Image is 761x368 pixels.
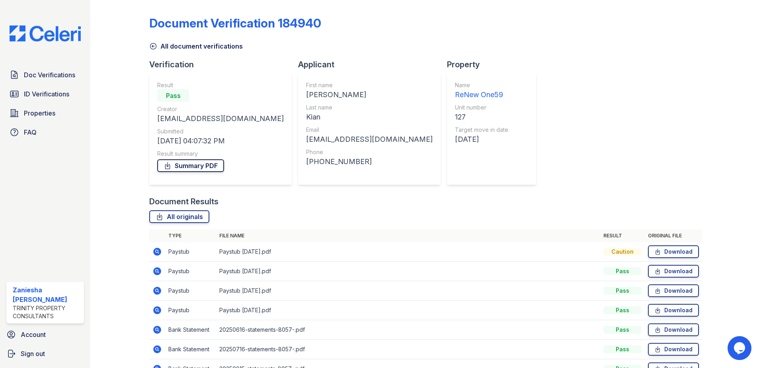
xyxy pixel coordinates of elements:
[603,306,642,314] div: Pass
[306,156,433,167] div: [PHONE_NUMBER]
[216,340,600,359] td: 20250716-statements-8057-.pdf
[455,104,508,112] div: Unit number
[455,81,508,100] a: Name ReNew One59
[306,81,433,89] div: First name
[149,59,298,70] div: Verification
[600,229,645,242] th: Result
[306,134,433,145] div: [EMAIL_ADDRESS][DOMAIN_NAME]
[603,345,642,353] div: Pass
[157,89,189,102] div: Pass
[455,134,508,145] div: [DATE]
[24,70,75,80] span: Doc Verifications
[648,323,699,336] a: Download
[603,248,642,256] div: Caution
[24,127,37,137] span: FAQ
[648,343,699,356] a: Download
[603,267,642,275] div: Pass
[648,245,699,258] a: Download
[216,281,600,301] td: Paystub [DATE].pdf
[3,25,87,41] img: CE_Logo_Blue-a8612792a0a2168367f1c8372b55b34899dd931a85d93a1a3d3e32e68fde9ad4.png
[165,301,216,320] td: Paystub
[157,81,284,89] div: Result
[455,89,508,100] div: ReNew One59
[21,349,45,358] span: Sign out
[24,108,55,118] span: Properties
[216,320,600,340] td: 20250616-statements-8057-.pdf
[728,336,753,360] iframe: chat widget
[165,340,216,359] td: Bank Statement
[165,242,216,262] td: Paystub
[157,113,284,124] div: [EMAIL_ADDRESS][DOMAIN_NAME]
[216,229,600,242] th: File name
[165,262,216,281] td: Paystub
[157,105,284,113] div: Creator
[6,105,84,121] a: Properties
[306,148,433,156] div: Phone
[165,320,216,340] td: Bank Statement
[455,81,508,89] div: Name
[165,281,216,301] td: Paystub
[648,304,699,317] a: Download
[648,265,699,278] a: Download
[298,59,447,70] div: Applicant
[216,262,600,281] td: Paystub [DATE].pdf
[157,159,224,172] a: Summary PDF
[648,284,699,297] a: Download
[455,126,508,134] div: Target move in date
[21,330,46,339] span: Account
[149,196,219,207] div: Document Results
[149,41,243,51] a: All document verifications
[6,124,84,140] a: FAQ
[645,229,702,242] th: Original file
[603,287,642,295] div: Pass
[165,229,216,242] th: Type
[603,326,642,334] div: Pass
[216,301,600,320] td: Paystub [DATE].pdf
[6,67,84,83] a: Doc Verifications
[13,285,81,304] div: Zaniesha [PERSON_NAME]
[157,135,284,147] div: [DATE] 04:07:32 PM
[13,304,81,320] div: Trinity Property Consultants
[24,89,69,99] span: ID Verifications
[157,150,284,158] div: Result summary
[447,59,542,70] div: Property
[306,104,433,112] div: Last name
[157,127,284,135] div: Submitted
[216,242,600,262] td: Paystub [DATE].pdf
[6,86,84,102] a: ID Verifications
[3,346,87,362] a: Sign out
[149,210,209,223] a: All originals
[306,112,433,123] div: Kian
[149,16,321,30] div: Document Verification 184940
[306,89,433,100] div: [PERSON_NAME]
[455,112,508,123] div: 127
[3,327,87,343] a: Account
[306,126,433,134] div: Email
